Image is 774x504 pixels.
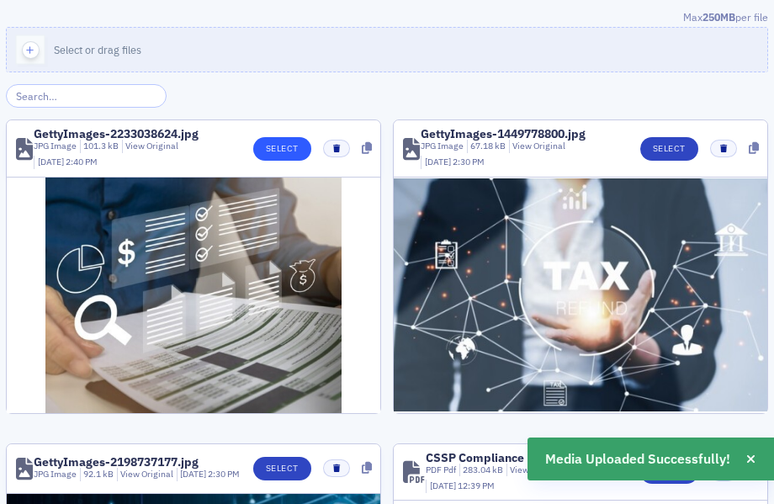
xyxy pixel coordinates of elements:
span: [DATE] [180,468,208,480]
button: Select [640,137,698,161]
div: 92.1 kB [80,468,114,481]
div: 67.18 kB [467,140,506,153]
a: View Original [120,468,173,480]
span: [DATE] [38,156,66,167]
a: View Original [512,140,565,151]
button: Select [253,137,311,161]
div: JPG Image [34,140,77,153]
span: 12:39 PM [458,480,495,491]
div: JPG Image [34,468,77,481]
div: GettyImages-2198737177.jpg [34,456,199,468]
a: View Original [510,464,563,475]
span: [DATE] [430,480,458,491]
span: [DATE] [425,156,453,167]
div: 101.3 kB [80,140,119,153]
span: 2:30 PM [453,156,485,167]
span: Media Uploaded Successfully! [545,449,730,470]
span: 250MB [702,10,735,24]
div: GettyImages-2233038624.jpg [34,128,199,140]
button: Select or drag files [6,27,768,72]
div: JPG Image [421,140,464,153]
div: GettyImages-1449778800.jpg [421,128,586,140]
div: CSSP Compliance Digital Toolkit.pdf [426,452,625,464]
div: 283.04 kB [459,464,504,477]
button: Select [253,457,311,480]
div: Max per file [6,9,768,28]
div: PDF Pdf [426,464,456,477]
input: Search… [6,84,167,108]
a: View Original [125,140,178,151]
span: 2:30 PM [208,468,240,480]
span: Select or drag files [54,43,141,56]
span: 2:40 PM [66,156,98,167]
